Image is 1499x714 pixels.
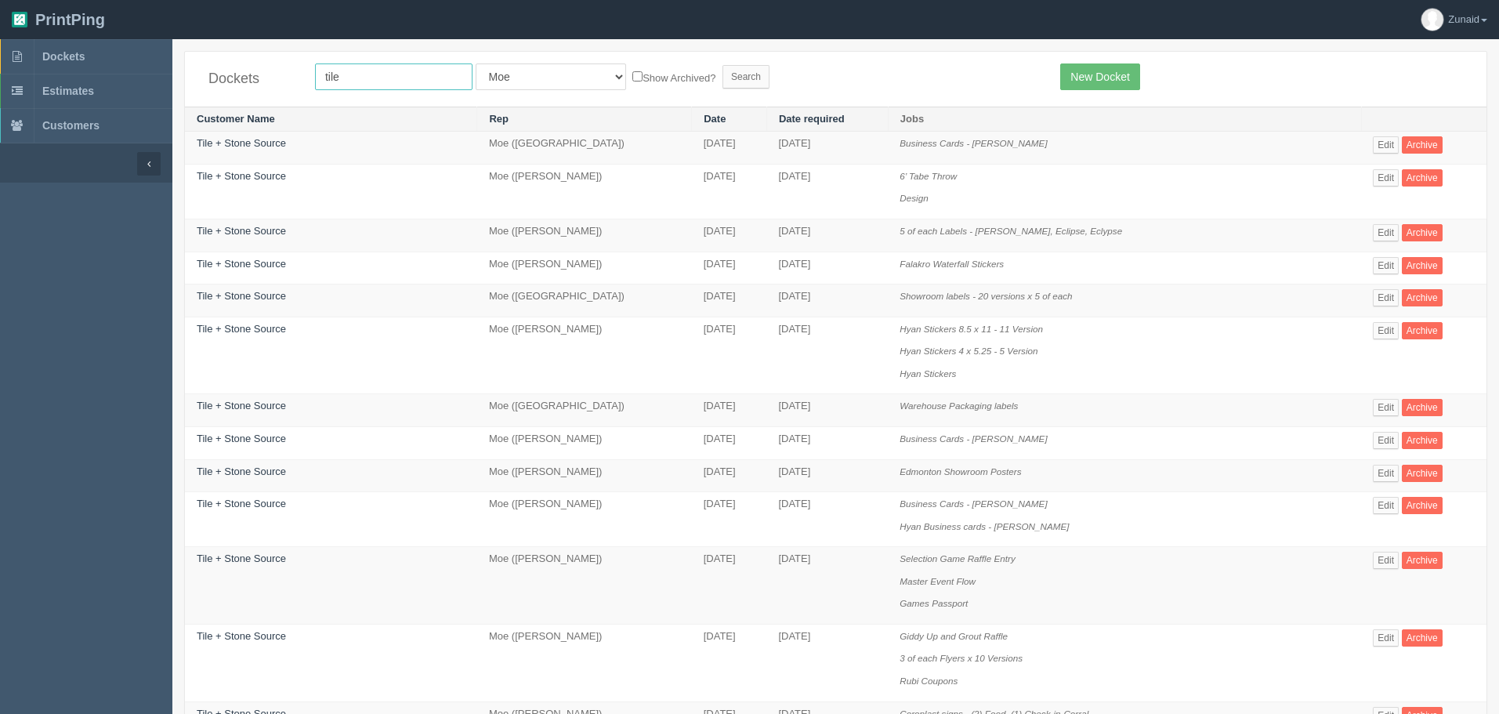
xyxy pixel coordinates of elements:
[12,12,27,27] img: logo-3e63b451c926e2ac314895c53de4908e5d424f24456219fb08d385ab2e579770.png
[477,219,692,252] td: Moe ([PERSON_NAME])
[900,521,1069,531] i: Hyan Business cards - [PERSON_NAME]
[900,598,968,608] i: Games Passport
[900,553,1015,564] i: Selection Game Raffle Entry
[1373,289,1399,306] a: Edit
[900,346,1037,356] i: Hyan Stickers 4 x 5.25 - 5 Version
[208,71,291,87] h4: Dockets
[900,291,1072,301] i: Showroom labels - 20 versions x 5 of each
[722,65,769,89] input: Search
[766,252,888,285] td: [DATE]
[1373,552,1399,569] a: Edit
[900,433,1047,444] i: Business Cards - [PERSON_NAME]
[900,171,957,181] i: 6’ Tabe Throw
[766,317,888,394] td: [DATE]
[197,137,286,149] a: Tile + Stone Source
[197,630,286,642] a: Tile + Stone Source
[477,285,692,317] td: Moe ([GEOGRAPHIC_DATA])
[1402,629,1443,647] a: Archive
[42,85,94,97] span: Estimates
[197,498,286,509] a: Tile + Stone Source
[197,290,286,302] a: Tile + Stone Source
[1402,552,1443,569] a: Archive
[1373,432,1399,449] a: Edit
[766,285,888,317] td: [DATE]
[477,252,692,285] td: Moe ([PERSON_NAME])
[900,653,1023,663] i: 3 of each Flyers x 10 Versions
[1402,136,1443,154] a: Archive
[197,433,286,444] a: Tile + Stone Source
[900,631,1008,641] i: Giddy Up and Grout Raffle
[1060,63,1139,90] a: New Docket
[489,113,509,125] a: Rep
[900,368,956,379] i: Hyan Stickers
[632,68,715,86] label: Show Archived?
[1402,224,1443,241] a: Archive
[477,132,692,165] td: Moe ([GEOGRAPHIC_DATA])
[197,113,275,125] a: Customer Name
[1373,169,1399,187] a: Edit
[900,193,928,203] i: Design
[1402,257,1443,274] a: Archive
[1402,465,1443,482] a: Archive
[692,317,767,394] td: [DATE]
[197,323,286,335] a: Tile + Stone Source
[1402,432,1443,449] a: Archive
[1373,497,1399,514] a: Edit
[779,113,845,125] a: Date required
[900,676,958,686] i: Rubi Coupons
[766,624,888,701] td: [DATE]
[900,138,1047,148] i: Business Cards - [PERSON_NAME]
[1373,257,1399,274] a: Edit
[632,71,643,82] input: Show Archived?
[900,498,1047,509] i: Business Cards - [PERSON_NAME]
[900,259,1004,269] i: Falakro Waterfall Stickers
[692,426,767,459] td: [DATE]
[1373,465,1399,482] a: Edit
[42,119,100,132] span: Customers
[477,459,692,492] td: Moe ([PERSON_NAME])
[766,219,888,252] td: [DATE]
[692,459,767,492] td: [DATE]
[692,547,767,625] td: [DATE]
[692,285,767,317] td: [DATE]
[1402,322,1443,339] a: Archive
[197,258,286,270] a: Tile + Stone Source
[704,113,726,125] a: Date
[692,492,767,547] td: [DATE]
[1373,629,1399,647] a: Edit
[477,317,692,394] td: Moe ([PERSON_NAME])
[477,394,692,427] td: Moe ([GEOGRAPHIC_DATA])
[197,400,286,411] a: Tile + Stone Source
[766,426,888,459] td: [DATE]
[1373,136,1399,154] a: Edit
[900,466,1021,477] i: Edmonton Showroom Posters
[477,426,692,459] td: Moe ([PERSON_NAME])
[1402,497,1443,514] a: Archive
[692,164,767,219] td: [DATE]
[900,226,1122,236] i: 5 of each Labels - [PERSON_NAME], Eclipse, Eclypse
[692,132,767,165] td: [DATE]
[766,492,888,547] td: [DATE]
[477,492,692,547] td: Moe ([PERSON_NAME])
[1402,399,1443,416] a: Archive
[692,252,767,285] td: [DATE]
[197,225,286,237] a: Tile + Stone Source
[315,63,473,90] input: Customer Name
[900,400,1018,411] i: Warehouse Packaging labels
[888,107,1361,132] th: Jobs
[766,394,888,427] td: [DATE]
[1402,289,1443,306] a: Archive
[42,50,85,63] span: Dockets
[900,324,1043,334] i: Hyan Stickers 8.5 x 11 - 11 Version
[900,576,976,586] i: Master Event Flow
[1373,224,1399,241] a: Edit
[766,164,888,219] td: [DATE]
[766,132,888,165] td: [DATE]
[766,547,888,625] td: [DATE]
[1373,322,1399,339] a: Edit
[197,466,286,477] a: Tile + Stone Source
[692,624,767,701] td: [DATE]
[197,553,286,564] a: Tile + Stone Source
[477,164,692,219] td: Moe ([PERSON_NAME])
[1373,399,1399,416] a: Edit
